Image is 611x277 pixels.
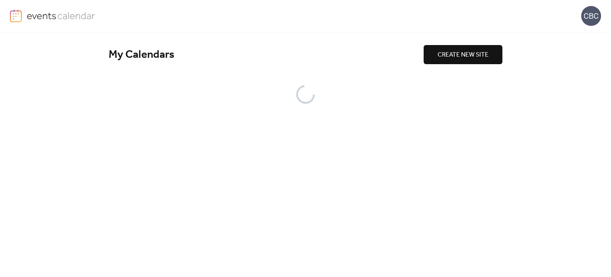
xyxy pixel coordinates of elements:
[109,48,424,62] div: My Calendars
[424,45,502,64] button: CREATE NEW SITE
[27,10,95,22] img: logo-type
[10,10,22,22] img: logo
[581,6,601,26] div: CBC
[438,50,488,60] span: CREATE NEW SITE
